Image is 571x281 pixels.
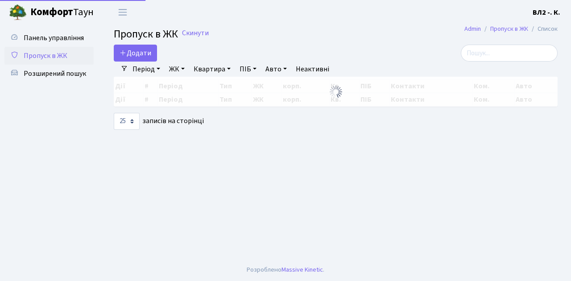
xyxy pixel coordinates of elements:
[30,5,73,19] b: Комфорт
[490,24,528,33] a: Пропуск в ЖК
[528,24,558,34] li: Список
[461,45,558,62] input: Пошук...
[247,265,324,275] div: Розроблено .
[9,4,27,21] img: logo.png
[114,45,157,62] a: Додати
[464,24,481,33] a: Admin
[24,33,84,43] span: Панель управління
[114,26,178,42] span: Пропуск в ЖК
[120,48,151,58] span: Додати
[114,113,204,130] label: записів на сторінці
[4,29,94,47] a: Панель управління
[166,62,188,77] a: ЖК
[190,62,234,77] a: Квартира
[114,113,140,130] select: записів на сторінці
[30,5,94,20] span: Таун
[329,85,343,99] img: Обробка...
[292,62,333,77] a: Неактивні
[182,29,209,37] a: Скинути
[533,7,560,18] a: ВЛ2 -. К.
[4,65,94,83] a: Розширений пошук
[281,265,323,274] a: Massive Kinetic
[533,8,560,17] b: ВЛ2 -. К.
[24,51,67,61] span: Пропуск в ЖК
[24,69,86,79] span: Розширений пошук
[112,5,134,20] button: Переключити навігацію
[4,47,94,65] a: Пропуск в ЖК
[129,62,164,77] a: Період
[451,20,571,38] nav: breadcrumb
[236,62,260,77] a: ПІБ
[262,62,290,77] a: Авто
